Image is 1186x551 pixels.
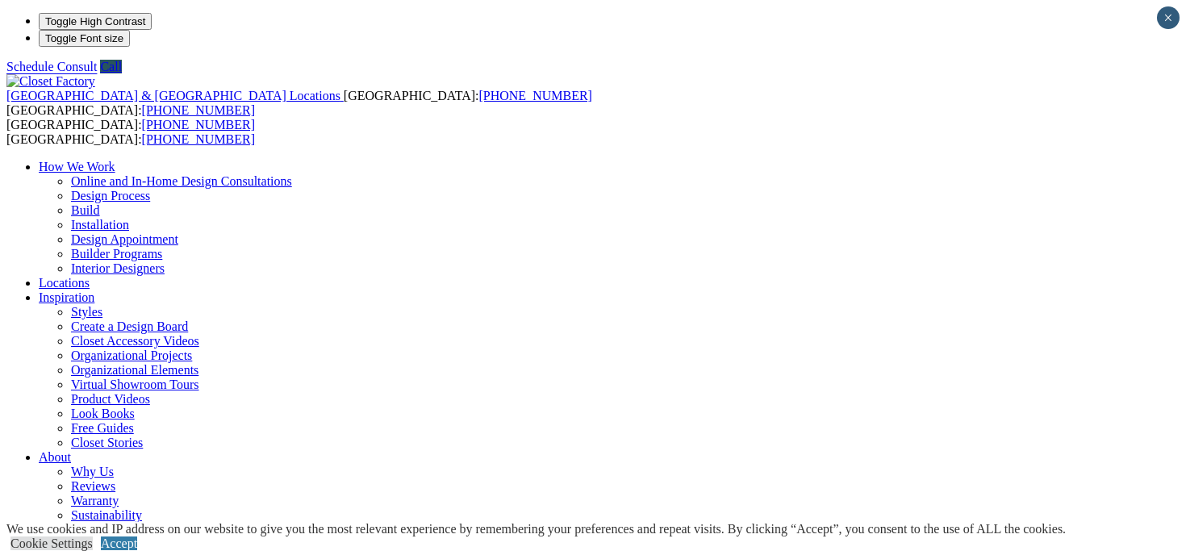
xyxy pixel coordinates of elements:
a: Builder Programs [71,247,162,261]
a: Interior Designers [71,261,165,275]
a: Reviews [71,479,115,493]
a: [GEOGRAPHIC_DATA] & [GEOGRAPHIC_DATA] Locations [6,89,344,102]
a: Locations [39,276,90,290]
a: Styles [71,305,102,319]
a: [PHONE_NUMBER] [142,132,255,146]
a: Online and In-Home Design Consultations [71,174,292,188]
a: [PHONE_NUMBER] [478,89,591,102]
a: Schedule Consult [6,60,97,73]
a: Organizational Elements [71,363,198,377]
a: Product Videos [71,392,150,406]
a: Build [71,203,100,217]
a: About [39,450,71,464]
button: Toggle High Contrast [39,13,152,30]
a: Design Process [71,189,150,202]
a: Closet Stories [71,436,143,449]
button: Toggle Font size [39,30,130,47]
a: Look Books [71,407,135,420]
div: We use cookies and IP address on our website to give you the most relevant experience by remember... [6,522,1066,536]
span: [GEOGRAPHIC_DATA]: [GEOGRAPHIC_DATA]: [6,118,255,146]
span: [GEOGRAPHIC_DATA] & [GEOGRAPHIC_DATA] Locations [6,89,340,102]
a: Accept [101,536,137,550]
a: [PHONE_NUMBER] [142,118,255,131]
span: [GEOGRAPHIC_DATA]: [GEOGRAPHIC_DATA]: [6,89,592,117]
a: Cookie Settings [10,536,93,550]
a: [PHONE_NUMBER] [142,103,255,117]
a: Organizational Projects [71,349,192,362]
img: Closet Factory [6,74,95,89]
span: Toggle High Contrast [45,15,145,27]
a: Sustainability [71,508,142,522]
a: How We Work [39,160,115,173]
a: Installation [71,218,129,232]
a: Why Us [71,465,114,478]
a: Closet Accessory Videos [71,334,199,348]
a: Call [100,60,122,73]
span: Toggle Font size [45,32,123,44]
a: Free Guides [71,421,134,435]
a: Warranty [71,494,119,507]
button: Close [1157,6,1180,29]
a: Virtual Showroom Tours [71,378,199,391]
a: Inspiration [39,290,94,304]
a: Create a Design Board [71,319,188,333]
a: Design Appointment [71,232,178,246]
